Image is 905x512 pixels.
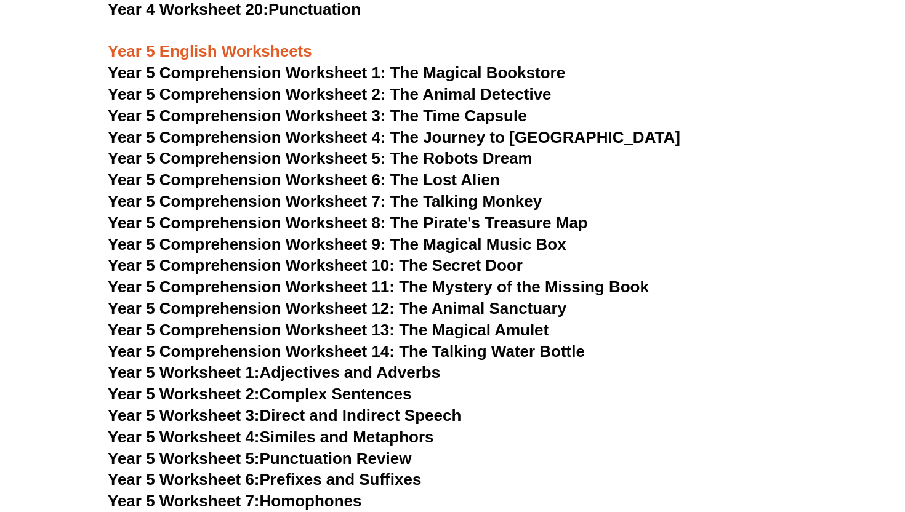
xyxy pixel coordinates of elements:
[108,449,260,468] span: Year 5 Worksheet 5:
[108,363,440,382] a: Year 5 Worksheet 1:Adjectives and Adverbs
[108,321,549,339] a: Year 5 Comprehension Worksheet 13: The Magical Amulet
[108,428,434,446] a: Year 5 Worksheet 4:Similes and Metaphors
[108,363,260,382] span: Year 5 Worksheet 1:
[108,235,566,254] a: Year 5 Comprehension Worksheet 9: The Magical Music Box
[108,406,260,425] span: Year 5 Worksheet 3:
[108,385,260,403] span: Year 5 Worksheet 2:
[108,406,461,425] a: Year 5 Worksheet 3:Direct and Indirect Speech
[108,278,649,296] a: Year 5 Comprehension Worksheet 11: The Mystery of the Missing Book
[108,128,680,146] a: Year 5 Comprehension Worksheet 4: The Journey to [GEOGRAPHIC_DATA]
[108,470,421,489] a: Year 5 Worksheet 6:Prefixes and Suffixes
[108,385,411,403] a: Year 5 Worksheet 2:Complex Sentences
[108,149,533,167] a: Year 5 Comprehension Worksheet 5: The Robots Dream
[108,449,411,468] a: Year 5 Worksheet 5:Punctuation Review
[108,85,552,103] a: Year 5 Comprehension Worksheet 2: The Animal Detective
[108,170,500,189] a: Year 5 Comprehension Worksheet 6: The Lost Alien
[108,428,260,446] span: Year 5 Worksheet 4:
[108,21,797,63] h3: Year 5 English Worksheets
[108,214,588,232] a: Year 5 Comprehension Worksheet 8: The Pirate's Treasure Map
[108,192,542,210] a: Year 5 Comprehension Worksheet 7: The Talking Monkey
[108,63,565,82] a: Year 5 Comprehension Worksheet 1: The Magical Bookstore
[108,299,566,318] a: Year 5 Comprehension Worksheet 12: The Animal Sanctuary
[108,492,362,510] a: Year 5 Worksheet 7:Homophones
[108,342,585,361] a: Year 5 Comprehension Worksheet 14: The Talking Water Bottle
[694,373,905,512] iframe: Chat Widget
[108,470,260,489] span: Year 5 Worksheet 6:
[108,106,527,125] a: Year 5 Comprehension Worksheet 3: The Time Capsule
[108,256,523,274] a: Year 5 Comprehension Worksheet 10: The Secret Door
[108,492,260,510] span: Year 5 Worksheet 7:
